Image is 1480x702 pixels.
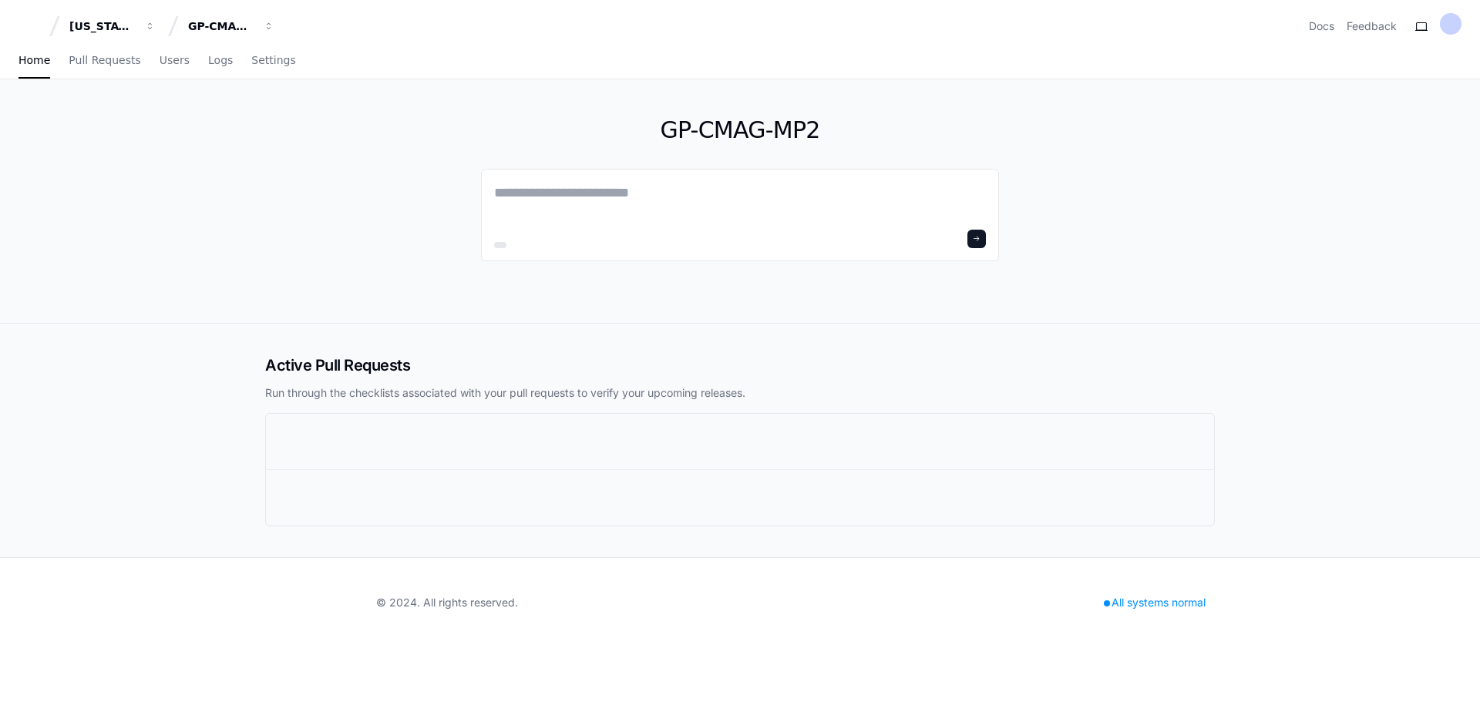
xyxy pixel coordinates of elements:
[265,385,1215,401] p: Run through the checklists associated with your pull requests to verify your upcoming releases.
[208,43,233,79] a: Logs
[188,18,254,34] div: GP-CMAG-MP2
[1347,18,1397,34] button: Feedback
[160,55,190,65] span: Users
[18,55,50,65] span: Home
[251,43,295,79] a: Settings
[481,116,999,144] h1: GP-CMAG-MP2
[69,55,140,65] span: Pull Requests
[251,55,295,65] span: Settings
[69,43,140,79] a: Pull Requests
[63,12,162,40] button: [US_STATE] Pacific
[1095,592,1215,613] div: All systems normal
[1309,18,1334,34] a: Docs
[18,43,50,79] a: Home
[208,55,233,65] span: Logs
[69,18,136,34] div: [US_STATE] Pacific
[376,595,518,610] div: © 2024. All rights reserved.
[265,354,1215,376] h2: Active Pull Requests
[182,12,281,40] button: GP-CMAG-MP2
[160,43,190,79] a: Users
